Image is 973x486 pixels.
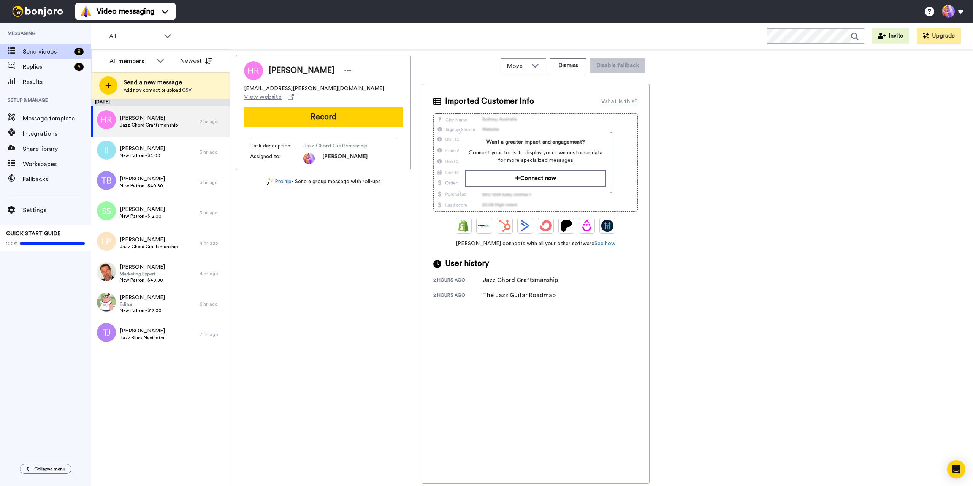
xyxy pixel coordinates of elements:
span: Move [507,62,528,71]
div: 4 hr. ago [200,240,226,246]
span: New Patron - $40.80 [120,183,165,189]
img: tb.png [97,171,116,190]
a: See how [594,241,615,246]
span: [PERSON_NAME] connects with all your other software [433,240,638,247]
button: Record [244,107,403,127]
img: ActiveCampaign [519,220,531,232]
img: bj-logo-header-white.svg [9,6,66,17]
span: Results [23,78,91,87]
span: Message template [23,114,91,123]
span: [PERSON_NAME] [120,263,165,271]
div: 4 hr. ago [200,271,226,277]
span: Integrations [23,129,91,138]
img: Patreon [560,220,572,232]
img: magic-wand.svg [266,178,273,186]
img: 0d3f5555-0233-4518-9933-da6f6262ee82.jpg [97,262,116,281]
span: Jazz Chord Craftsmanship [120,122,178,128]
div: 8 [74,48,84,55]
img: Image of Hal Robinson [244,61,263,80]
img: tj.png [97,323,116,342]
span: [PERSON_NAME] [120,114,178,122]
span: [PERSON_NAME] [120,145,165,152]
a: Pro tip [266,178,292,186]
button: Newest [174,53,218,68]
button: Invite [872,28,909,44]
div: 3 hr. ago [200,149,226,155]
div: 3 hr. ago [200,179,226,185]
span: [PERSON_NAME] [120,327,165,335]
span: New Patron - $12.00 [120,213,165,219]
div: 2 hours ago [433,277,483,285]
span: Workspaces [23,160,91,169]
span: Jazz Chord Craftsmanship [120,244,178,250]
span: Jazz Blues Navigator [120,335,165,341]
div: What is this? [601,97,638,106]
span: Replies [23,62,71,71]
div: 3 hr. ago [200,210,226,216]
span: Send videos [23,47,71,56]
img: ii.png [97,141,116,160]
span: User history [445,258,489,269]
span: Share library [23,144,91,154]
span: All [109,32,160,41]
img: Drip [581,220,593,232]
span: Video messaging [97,6,154,17]
a: View website [244,92,294,101]
div: The Jazz Guitar Roadmap [483,291,556,300]
div: [DATE] [91,99,230,106]
div: All members [109,57,153,66]
div: Open Intercom Messenger [947,460,965,478]
img: ss.png [97,201,116,220]
span: View website [244,92,282,101]
img: ConvertKit [540,220,552,232]
button: Collapse menu [20,464,71,474]
span: 100% [6,241,18,247]
span: Add new contact or upload CSV [124,87,192,93]
span: Editor [120,301,165,307]
span: QUICK START GUIDE [6,231,61,236]
span: New Patron - $12.00 [120,307,165,313]
span: Settings [23,206,91,215]
div: 2 hr. ago [200,119,226,125]
div: Jazz Chord Craftsmanship [483,275,558,285]
span: Collapse menu [34,466,65,472]
span: Connect your tools to display your own customer data for more specialized messages [465,149,605,164]
span: New Patron - $40.80 [120,277,165,283]
span: Fallbacks [23,175,91,184]
img: Hubspot [499,220,511,232]
div: - Send a group message with roll-ups [236,178,411,186]
span: Send a new message [124,78,192,87]
button: Dismiss [550,58,586,73]
div: 2 hours ago [433,292,483,300]
span: [PERSON_NAME] [120,206,165,213]
span: Assigned to: [250,153,303,164]
span: [PERSON_NAME] [322,153,368,164]
span: [PERSON_NAME] [120,294,165,301]
span: Imported Customer Info [445,96,534,107]
span: Want a greater impact and engagement? [465,138,605,146]
img: GoHighLevel [601,220,613,232]
span: [PERSON_NAME] [120,236,178,244]
span: New Patron - $4.00 [120,152,165,158]
img: vm-color.svg [80,5,92,17]
button: Upgrade [917,28,961,44]
span: [PERSON_NAME] [120,175,165,183]
img: Ontraport [478,220,490,232]
img: Shopify [458,220,470,232]
span: Jazz Chord Craftsmanship [303,142,376,150]
div: 6 hr. ago [200,301,226,307]
button: Connect now [465,170,605,187]
div: 5 [74,63,84,71]
img: lp.png [97,232,116,251]
span: [PERSON_NAME] [269,65,334,76]
img: photo.jpg [303,153,315,164]
img: 24c5a975-dcdb-42eb-9c7b-e3cfc990ad8e.jpg [97,293,116,312]
span: Marketing Expert [120,271,165,277]
div: 7 hr. ago [200,331,226,337]
span: Task description : [250,142,303,150]
img: hr.png [97,110,116,129]
span: [EMAIL_ADDRESS][PERSON_NAME][DOMAIN_NAME] [244,85,384,92]
button: Disable fallback [590,58,645,73]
